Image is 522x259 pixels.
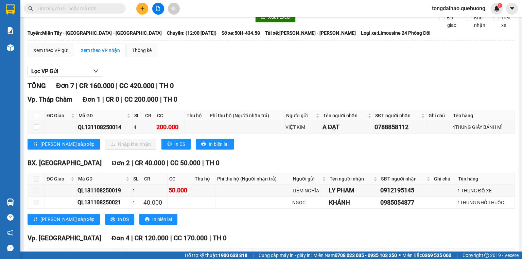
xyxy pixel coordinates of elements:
button: aim [168,3,180,15]
span: caret-down [509,5,515,12]
span: ĐC Giao [47,175,69,183]
div: 40.000 [143,198,166,207]
span: CC 170.000 [174,234,208,242]
img: logo-vxr [6,4,15,15]
div: 0912195145 [380,186,431,195]
div: KHÁNH [329,198,378,207]
div: QL131108250014 [78,123,131,132]
span: In DS [118,215,129,223]
div: 0985054877 [380,198,431,207]
div: VIỆT KIM [285,123,320,131]
span: ĐC Giao [47,112,70,119]
div: 200.000 [156,122,184,132]
span: printer [145,217,150,222]
div: Xem theo VP nhận [81,47,120,54]
th: Phí thu hộ (Người nhận trả) [215,173,291,185]
button: downloadNhập kho nhận [105,139,156,150]
span: download [261,15,265,20]
span: CR 0 [106,96,119,103]
span: printer [110,217,115,222]
span: printer [167,141,172,147]
span: Người gửi [293,175,321,183]
div: 1 THUNG ĐỒ XE [457,187,514,194]
img: icon-new-feature [494,5,500,12]
span: Đơn 2 [112,159,130,167]
span: SĐT người nhận [381,175,425,183]
span: Vp. Tháp Chàm [28,96,72,103]
div: 0788858112 [375,122,425,132]
span: Hỗ trợ kỹ thuật: [185,252,247,259]
div: 50.000 [169,186,191,195]
button: caret-down [506,3,518,15]
span: TH 0 [159,82,174,90]
button: file-add [152,3,164,15]
span: plus [140,6,145,11]
span: question-circle [7,214,14,221]
span: | [102,96,104,103]
span: | [209,234,211,242]
div: LY PHAM [329,186,378,195]
div: 1THUNG NHỎ THUỐC [457,199,514,206]
span: Tên người nhận [330,175,372,183]
div: 1 [133,187,141,194]
span: | [202,159,204,167]
td: QL131108250019 [76,185,131,196]
button: plus [136,3,148,15]
td: LY PHAM [328,185,380,196]
span: Vp. [GEOGRAPHIC_DATA] [28,234,101,242]
span: | [253,252,254,259]
button: sort-ascending[PERSON_NAME] sắp xếp [28,214,100,225]
span: Mã GD [79,112,125,119]
span: | [132,159,133,167]
span: Người gửi [286,112,314,119]
span: copyright [484,253,489,258]
td: QL131108250014 [77,121,132,133]
span: Đơn 4 [111,234,129,242]
img: solution-icon [7,27,14,34]
div: NGỌC [292,199,327,206]
span: sort-ascending [33,141,38,147]
th: CR [142,173,168,185]
span: In biên lai [209,140,228,148]
span: Số xe: 50H-434.58 [222,29,260,37]
span: | [167,159,169,167]
span: Miền Bắc [402,252,451,259]
span: Chuyến: (12:00 [DATE]) [167,29,216,37]
span: [PERSON_NAME] sắp xếp [40,140,94,148]
span: TỔNG [28,82,46,90]
span: Mã GD [78,175,124,183]
span: Đơn 1 [83,96,101,103]
div: 4THUNG GIẤY BÁNH MÌ [452,123,514,131]
div: Thống kê [132,47,152,54]
span: Trên xe [499,14,515,29]
span: TH 0 [213,234,227,242]
button: printerIn biên lai [139,214,177,225]
button: printerIn biên lai [196,139,234,150]
strong: 0369 525 060 [422,253,451,258]
button: sort-ascending[PERSON_NAME] sắp xếp [28,139,100,150]
span: notification [7,229,14,236]
td: 0985054877 [379,197,432,209]
span: tongdaihao.quehuong [427,4,491,13]
span: ⚪️ [399,254,401,257]
span: down [93,68,99,74]
th: SL [132,173,142,185]
span: printer [201,141,206,147]
span: message [7,245,14,251]
span: Lọc VP Gửi [31,67,58,75]
span: | [121,96,123,103]
th: Tên hàng [456,173,515,185]
th: Tên hàng [451,110,515,121]
span: 1 [499,3,501,8]
span: CR 120.000 [135,234,169,242]
span: CR 40.000 [135,159,165,167]
td: QL131108250021 [76,197,131,209]
span: | [76,82,77,90]
div: QL131108250021 [77,198,130,207]
div: QL131108250019 [77,186,130,195]
th: CC [168,173,193,185]
span: TH 0 [163,96,177,103]
span: Xuất Excel [268,13,290,21]
th: Ghi chú [432,173,456,185]
span: In biên lai [152,215,172,223]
